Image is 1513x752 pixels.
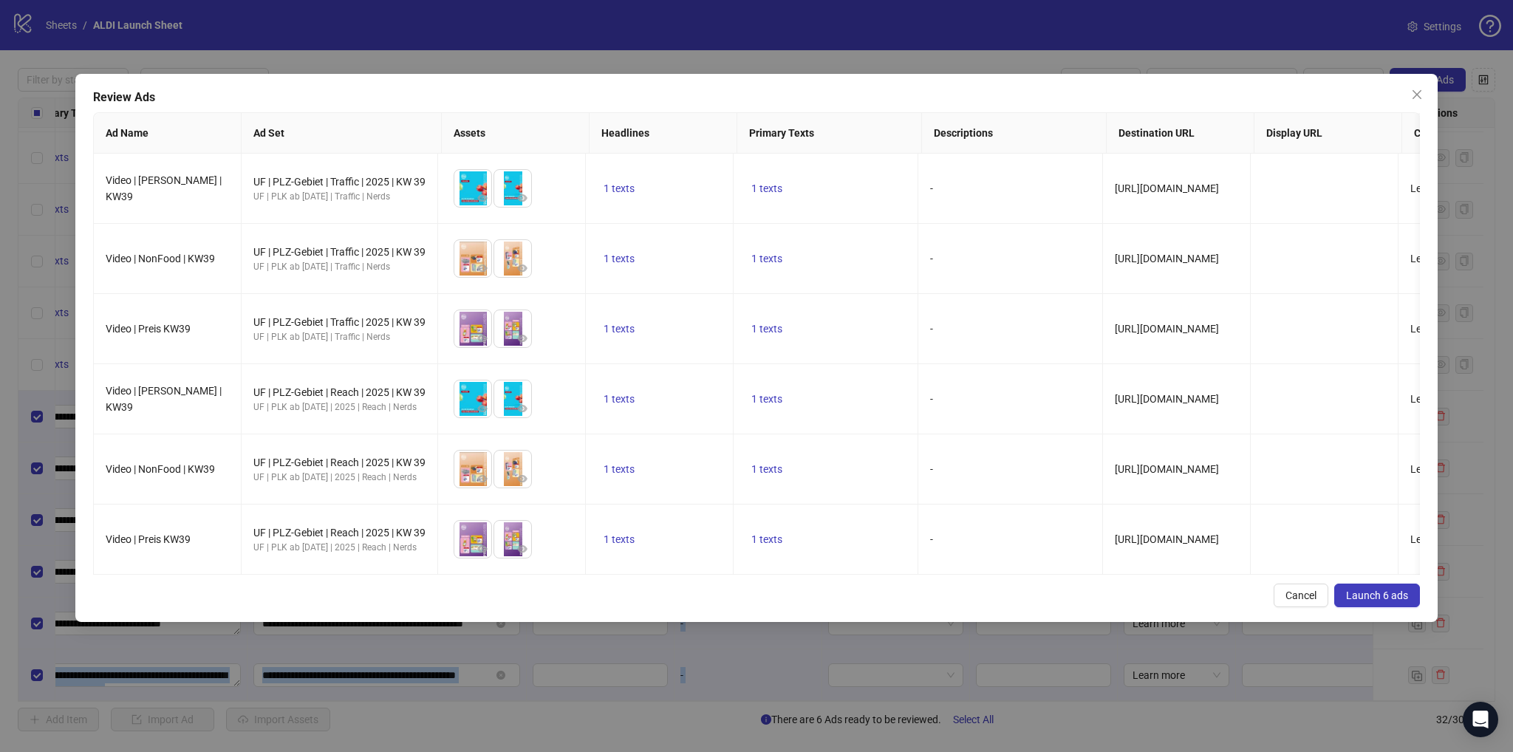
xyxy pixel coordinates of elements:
[604,533,635,545] span: 1 texts
[513,540,531,558] button: Preview
[930,463,933,475] span: -
[745,320,788,338] button: 1 texts
[253,330,426,344] div: UF | PLK ab [DATE] | Traffic | Nerds
[106,174,222,202] span: Video | [PERSON_NAME] | KW39
[477,193,488,203] span: eye
[745,250,788,267] button: 1 texts
[751,533,782,545] span: 1 texts
[513,189,531,207] button: Preview
[598,180,641,197] button: 1 texts
[598,250,641,267] button: 1 texts
[930,182,933,194] span: -
[517,544,527,554] span: eye
[94,113,242,154] th: Ad Name
[517,474,527,484] span: eye
[604,323,635,335] span: 1 texts
[930,393,933,405] span: -
[1107,113,1254,154] th: Destination URL
[1405,83,1429,106] button: Close
[1115,463,1219,475] span: [URL][DOMAIN_NAME]
[477,333,488,343] span: eye
[517,193,527,203] span: eye
[474,540,491,558] button: Preview
[477,403,488,414] span: eye
[513,400,531,417] button: Preview
[604,253,635,264] span: 1 texts
[751,182,782,194] span: 1 texts
[1463,702,1498,737] div: Open Intercom Messenger
[513,329,531,347] button: Preview
[1410,323,1463,335] span: Learn more
[745,530,788,548] button: 1 texts
[517,263,527,273] span: eye
[745,180,788,197] button: 1 texts
[454,170,491,207] img: Asset 1
[242,113,442,154] th: Ad Set
[106,385,222,413] span: Video | [PERSON_NAME] | KW39
[106,463,215,475] span: Video | NonFood | KW39
[253,541,426,555] div: UF | PLK ab [DATE] | 2025 | Reach | Nerds
[1115,253,1219,264] span: [URL][DOMAIN_NAME]
[106,253,215,264] span: Video | NonFood | KW39
[454,521,491,558] img: Asset 1
[922,113,1107,154] th: Descriptions
[454,451,491,488] img: Asset 1
[751,463,782,475] span: 1 texts
[1115,182,1219,194] span: [URL][DOMAIN_NAME]
[494,170,531,207] img: Asset 2
[1115,533,1219,545] span: [URL][DOMAIN_NAME]
[494,240,531,277] img: Asset 2
[1285,589,1316,601] span: Cancel
[454,240,491,277] img: Asset 1
[454,380,491,417] img: Asset 1
[513,470,531,488] button: Preview
[745,390,788,408] button: 1 texts
[517,403,527,414] span: eye
[106,323,191,335] span: Video | Preis KW39
[751,323,782,335] span: 1 texts
[253,384,426,400] div: UF | PLZ-Gebiet | Reach | 2025 | KW 39
[474,329,491,347] button: Preview
[1334,584,1420,607] button: Launch 6 ads
[1346,589,1408,601] span: Launch 6 ads
[598,460,641,478] button: 1 texts
[106,533,191,545] span: Video | Preis KW39
[477,474,488,484] span: eye
[93,89,1419,106] div: Review Ads
[1254,113,1402,154] th: Display URL
[513,259,531,277] button: Preview
[1410,393,1463,405] span: Learn more
[253,454,426,471] div: UF | PLZ-Gebiet | Reach | 2025 | KW 39
[474,259,491,277] button: Preview
[253,400,426,414] div: UF | PLK ab [DATE] | 2025 | Reach | Nerds
[454,310,491,347] img: Asset 1
[598,320,641,338] button: 1 texts
[604,393,635,405] span: 1 texts
[494,380,531,417] img: Asset 2
[1115,393,1219,405] span: [URL][DOMAIN_NAME]
[253,244,426,260] div: UF | PLZ-Gebiet | Traffic | 2025 | KW 39
[1402,113,1513,154] th: Call to Action
[751,253,782,264] span: 1 texts
[253,190,426,204] div: UF | PLK ab [DATE] | Traffic | Nerds
[253,174,426,190] div: UF | PLZ-Gebiet | Traffic | 2025 | KW 39
[590,113,737,154] th: Headlines
[253,260,426,274] div: UF | PLK ab [DATE] | Traffic | Nerds
[1410,463,1463,475] span: Learn more
[517,333,527,343] span: eye
[930,323,933,335] span: -
[1274,584,1328,607] button: Cancel
[1411,89,1423,100] span: close
[745,460,788,478] button: 1 texts
[494,451,531,488] img: Asset 2
[604,182,635,194] span: 1 texts
[604,463,635,475] span: 1 texts
[1410,182,1463,194] span: Learn more
[751,393,782,405] span: 1 texts
[1410,533,1463,545] span: Learn more
[253,471,426,485] div: UF | PLK ab [DATE] | 2025 | Reach | Nerds
[930,253,933,264] span: -
[477,263,488,273] span: eye
[930,533,933,545] span: -
[494,310,531,347] img: Asset 2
